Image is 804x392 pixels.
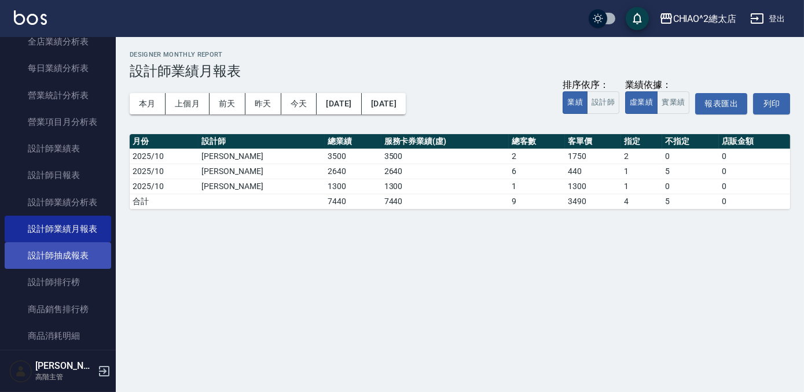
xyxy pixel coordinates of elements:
td: 2640 [325,164,381,179]
th: 店販金額 [719,134,790,149]
td: 2025/10 [130,179,199,194]
button: 報表匯出 [695,93,747,114]
a: 營業統計分析表 [5,82,111,109]
td: 4 [621,194,662,209]
td: 0 [719,179,790,194]
p: 高階主管 [35,372,94,382]
th: 總業績 [325,134,381,149]
td: 1 [621,179,662,194]
a: 設計師日報表 [5,162,111,188]
td: 3490 [565,194,621,209]
td: 9 [509,194,565,209]
td: 2 [509,149,565,164]
td: 7440 [325,194,381,209]
th: 指定 [621,134,662,149]
a: 全店業績分析表 [5,28,111,55]
button: 列印 [753,93,790,114]
a: 設計師業績分析表 [5,189,111,216]
td: 2025/10 [130,164,199,179]
td: 2640 [381,164,509,179]
button: 今天 [281,93,317,114]
td: 3500 [381,149,509,164]
th: 設計師 [199,134,325,149]
h5: [PERSON_NAME] [35,360,94,372]
td: 0 [662,149,718,164]
img: Logo [14,10,47,25]
td: 1750 [565,149,621,164]
a: 設計師排行榜 [5,269,111,295]
div: 業績依據： [625,79,689,91]
td: 0 [719,194,790,209]
td: 7440 [381,194,509,209]
button: 業績 [563,91,588,114]
button: 上個月 [166,93,210,114]
td: 1 [621,164,662,179]
th: 客單價 [565,134,621,149]
h3: 設計師業績月報表 [130,63,790,79]
a: 商品銷售排行榜 [5,296,111,323]
a: 營業項目月分析表 [5,109,111,135]
a: 設計師抽成報表 [5,242,111,269]
button: [DATE] [317,93,361,114]
div: CHIAO^2總太店 [673,12,737,26]
td: 1300 [381,179,509,194]
td: 1 [509,179,565,194]
div: 排序依序： [563,79,619,91]
table: a dense table [130,134,790,209]
td: [PERSON_NAME] [199,149,325,164]
button: 本月 [130,93,166,114]
td: 0 [662,179,718,194]
td: 合計 [130,194,199,209]
button: 虛業績 [625,91,658,114]
td: 1300 [325,179,381,194]
th: 服務卡券業績(虛) [381,134,509,149]
td: 3500 [325,149,381,164]
td: 1300 [565,179,621,194]
a: 商品進銷貨報表 [5,349,111,376]
td: 0 [719,149,790,164]
td: 5 [662,164,718,179]
a: 設計師業績月報表 [5,216,111,242]
td: 2025/10 [130,149,199,164]
button: 設計師 [587,91,619,114]
td: [PERSON_NAME] [199,164,325,179]
h2: Designer Monthly Report [130,51,790,58]
th: 月份 [130,134,199,149]
button: 前天 [210,93,245,114]
td: 2 [621,149,662,164]
button: save [626,7,649,30]
button: [DATE] [362,93,406,114]
td: 440 [565,164,621,179]
td: 5 [662,194,718,209]
th: 總客數 [509,134,565,149]
img: Person [9,360,32,383]
a: 設計師業績表 [5,135,111,162]
th: 不指定 [662,134,718,149]
a: 商品消耗明細 [5,323,111,349]
td: 6 [509,164,565,179]
button: 登出 [746,8,790,29]
td: [PERSON_NAME] [199,179,325,194]
button: 實業績 [657,91,689,114]
td: 0 [719,164,790,179]
button: CHIAO^2總太店 [655,7,741,31]
a: 每日業績分析表 [5,55,111,82]
button: 昨天 [245,93,281,114]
